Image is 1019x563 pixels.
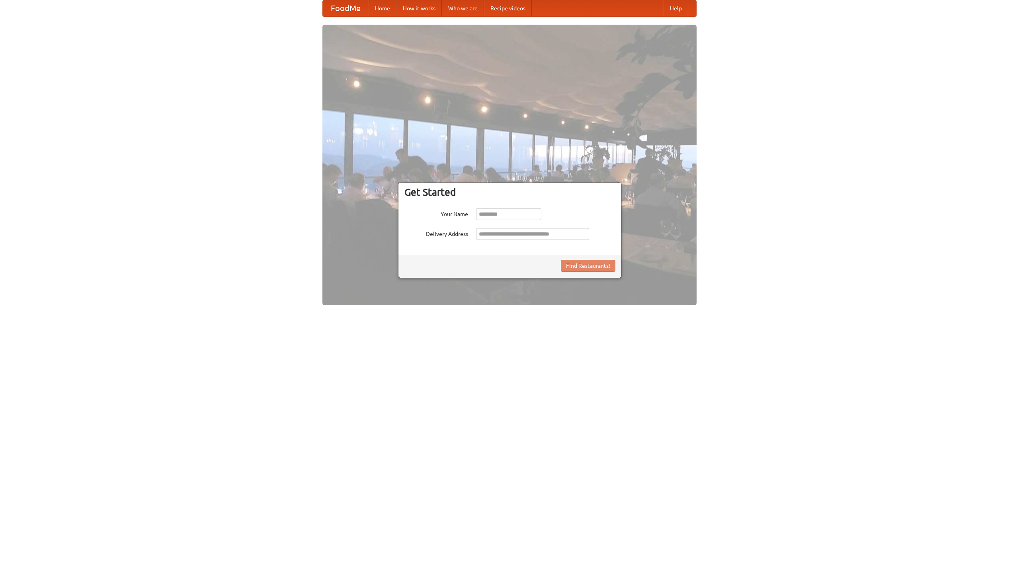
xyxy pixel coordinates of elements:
a: Home [369,0,396,16]
h3: Get Started [404,186,615,198]
a: Who we are [442,0,484,16]
button: Find Restaurants! [561,260,615,272]
label: Delivery Address [404,228,468,238]
a: Recipe videos [484,0,532,16]
a: Help [664,0,688,16]
a: How it works [396,0,442,16]
label: Your Name [404,208,468,218]
a: FoodMe [323,0,369,16]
